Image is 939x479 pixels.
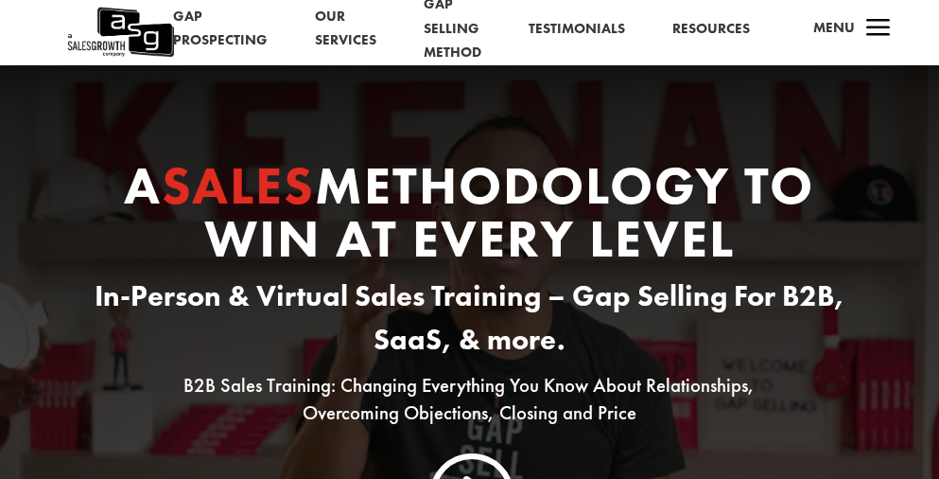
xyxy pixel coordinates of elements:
[173,5,268,53] a: Gap Prospecting
[94,159,844,275] h1: A Methodology to Win At Every Level
[813,18,855,37] span: Menu
[94,372,844,427] p: B2B Sales Training: Changing Everything You Know About Relationships, Overcoming Objections, Clos...
[66,5,174,60] a: A Sales Growth Company Logo
[162,151,315,220] span: Sales
[94,275,844,372] h3: In-Person & Virtual Sales Training – Gap Selling For B2B, SaaS, & more.
[529,17,625,42] a: Testimonials
[315,5,376,53] a: Our Services
[672,17,750,42] a: Resources
[66,5,174,60] img: ASG Co. Logo
[860,10,897,48] span: a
